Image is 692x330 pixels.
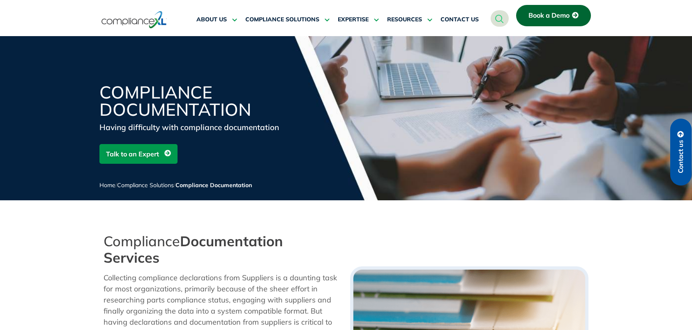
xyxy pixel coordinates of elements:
[117,181,174,189] a: Compliance Solutions
[441,16,479,23] span: CONTACT US
[104,233,342,266] h2: Compliance
[99,181,252,189] span: / /
[387,10,432,30] a: RESOURCES
[516,5,591,26] a: Book a Demo
[491,10,509,27] a: navsearch-button
[245,16,319,23] span: COMPLIANCE SOLUTIONS
[175,181,252,189] span: Compliance Documentation
[528,12,570,19] span: Book a Demo
[196,10,237,30] a: ABOUT US
[104,232,283,266] strong: Documentation Services
[670,119,692,186] a: Contact us
[245,10,330,30] a: COMPLIANCE SOLUTIONS
[99,121,297,133] div: Having difficulty with compliance documentation
[441,10,479,30] a: CONTACT US
[338,16,369,23] span: EXPERTISE
[99,144,178,164] a: Talk to an Expert
[99,84,297,118] h1: Compliance Documentation
[387,16,422,23] span: RESOURCES
[196,16,227,23] span: ABOUT US
[106,146,159,162] span: Talk to an Expert
[101,10,167,29] img: logo-one.svg
[677,140,685,173] span: Contact us
[99,181,115,189] a: Home
[338,10,379,30] a: EXPERTISE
